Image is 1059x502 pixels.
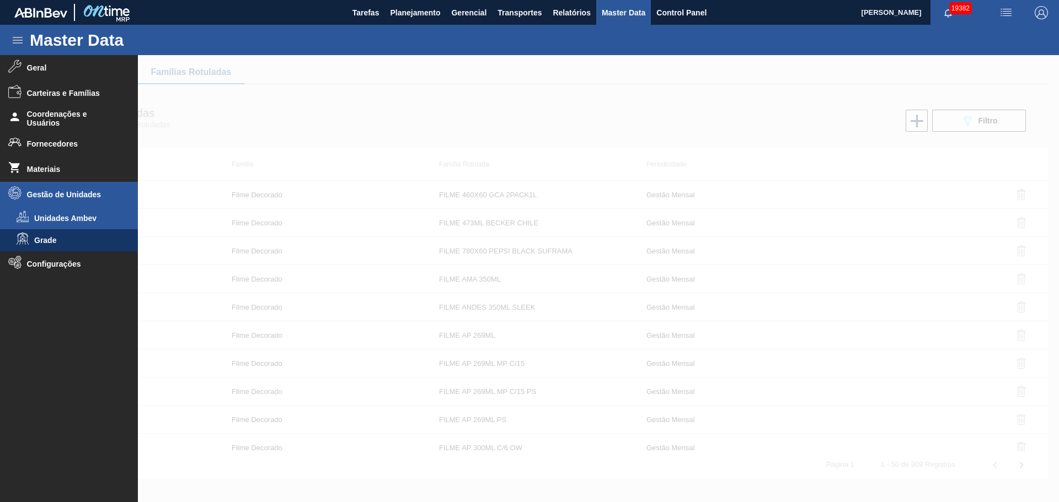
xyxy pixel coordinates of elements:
span: Control Panel [656,6,707,19]
span: Relatórios [553,6,590,19]
img: Logout [1035,6,1048,19]
span: Unidades Ambev [34,214,119,223]
span: Carteiras e Famílias [27,89,118,98]
span: Gestão de Unidades [27,190,118,199]
span: Grade [34,236,119,245]
span: Geral [27,63,118,72]
span: Coordenações e Usuários [27,110,118,127]
span: Planejamento [390,6,440,19]
span: Gerencial [451,6,486,19]
span: Tarefas [352,6,379,19]
span: Fornecedores [27,139,118,148]
button: Notificações [930,5,966,20]
span: Transportes [498,6,542,19]
span: Materiais [27,165,118,174]
h1: Master Data [30,34,226,46]
span: Master Data [602,6,645,19]
span: 19382 [949,2,972,14]
span: Configurações [27,260,118,268]
img: TNhmsLtSVTkK8tSr43FrP2fwEKptu5GPRR3wAAAABJRU5ErkJggg== [14,8,67,18]
img: userActions [999,6,1013,19]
